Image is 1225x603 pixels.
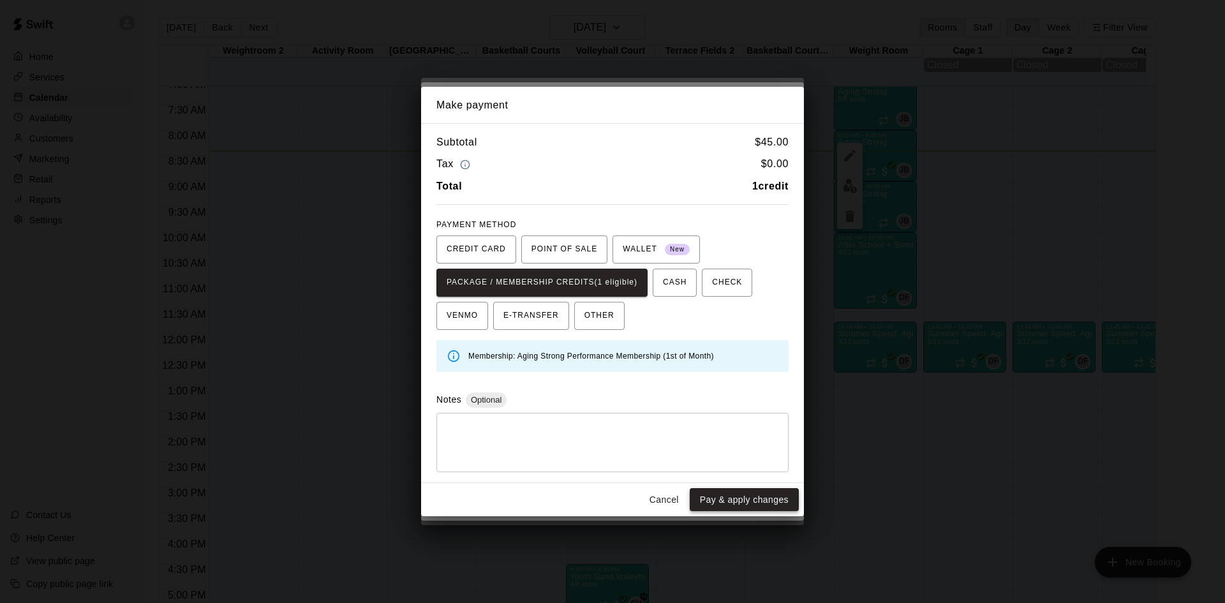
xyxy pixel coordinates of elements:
[761,156,789,173] h6: $ 0.00
[447,239,506,260] span: CREDIT CARD
[712,272,742,293] span: CHECK
[612,235,700,264] button: WALLET New
[447,272,637,293] span: PACKAGE / MEMBERSHIP CREDITS (1 eligible)
[584,306,614,326] span: OTHER
[574,302,625,330] button: OTHER
[466,395,507,405] span: Optional
[436,181,462,191] b: Total
[436,269,648,297] button: PACKAGE / MEMBERSHIP CREDITS(1 eligible)
[653,269,697,297] button: CASH
[436,394,461,405] label: Notes
[436,134,477,151] h6: Subtotal
[468,352,714,361] span: Membership: Aging Strong Performance Membership (1st of Month)
[663,272,687,293] span: CASH
[447,306,478,326] span: VENMO
[752,181,789,191] b: 1 credit
[436,156,473,173] h6: Tax
[665,241,690,258] span: New
[436,220,516,229] span: PAYMENT METHOD
[690,488,799,512] button: Pay & apply changes
[436,302,488,330] button: VENMO
[493,302,569,330] button: E-TRANSFER
[503,306,559,326] span: E-TRANSFER
[531,239,597,260] span: POINT OF SALE
[436,235,516,264] button: CREDIT CARD
[755,134,789,151] h6: $ 45.00
[521,235,607,264] button: POINT OF SALE
[421,87,804,124] h2: Make payment
[623,239,690,260] span: WALLET
[702,269,752,297] button: CHECK
[644,488,685,512] button: Cancel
